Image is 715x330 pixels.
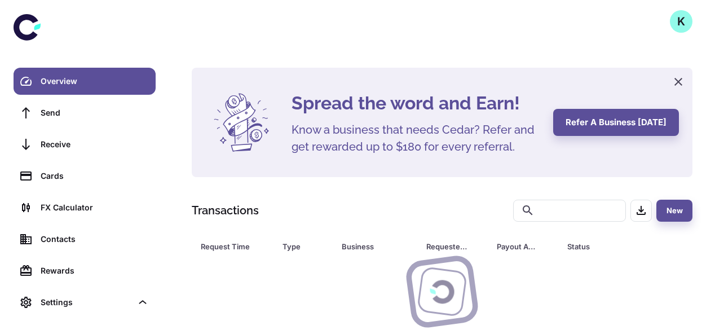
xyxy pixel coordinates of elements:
[567,239,652,254] span: Status
[41,296,132,309] div: Settings
[426,239,469,254] div: Requested Amount
[201,239,269,254] span: Request Time
[497,239,539,254] div: Payout Amount
[41,170,149,182] div: Cards
[41,233,149,245] div: Contacts
[292,90,540,117] h4: Spread the word and Earn!
[14,162,156,190] a: Cards
[41,138,149,151] div: Receive
[426,239,483,254] span: Requested Amount
[292,121,540,155] h5: Know a business that needs Cedar? Refer and get rewarded up to $180 for every referral.
[14,226,156,253] a: Contacts
[14,99,156,126] a: Send
[14,131,156,158] a: Receive
[497,239,554,254] span: Payout Amount
[670,10,692,33] button: K
[14,289,156,316] div: Settings
[201,239,254,254] div: Request Time
[14,257,156,284] a: Rewards
[41,265,149,277] div: Rewards
[192,202,259,219] h1: Transactions
[553,109,679,136] button: Refer a business [DATE]
[14,194,156,221] a: FX Calculator
[656,200,692,222] button: New
[283,239,314,254] div: Type
[41,75,149,87] div: Overview
[41,201,149,214] div: FX Calculator
[14,68,156,95] a: Overview
[41,107,149,119] div: Send
[283,239,328,254] span: Type
[567,239,638,254] div: Status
